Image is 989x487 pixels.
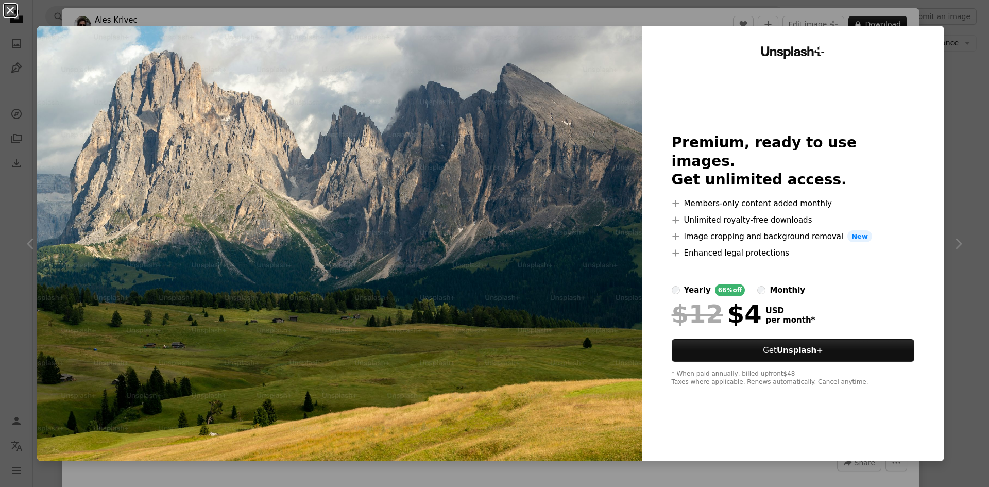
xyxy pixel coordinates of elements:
[766,306,815,315] span: USD
[672,247,915,259] li: Enhanced legal protections
[672,370,915,387] div: * When paid annually, billed upfront $48 Taxes where applicable. Renews automatically. Cancel any...
[770,284,805,296] div: monthly
[672,214,915,226] li: Unlimited royalty-free downloads
[672,339,915,362] button: GetUnsplash+
[684,284,711,296] div: yearly
[715,284,745,296] div: 66% off
[757,286,765,294] input: monthly
[672,230,915,243] li: Image cropping and background removal
[672,133,915,189] h2: Premium, ready to use images. Get unlimited access.
[777,346,823,355] strong: Unsplash+
[766,315,815,325] span: per month *
[672,300,762,327] div: $4
[847,230,872,243] span: New
[672,286,680,294] input: yearly66%off
[672,197,915,210] li: Members-only content added monthly
[672,300,723,327] span: $12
